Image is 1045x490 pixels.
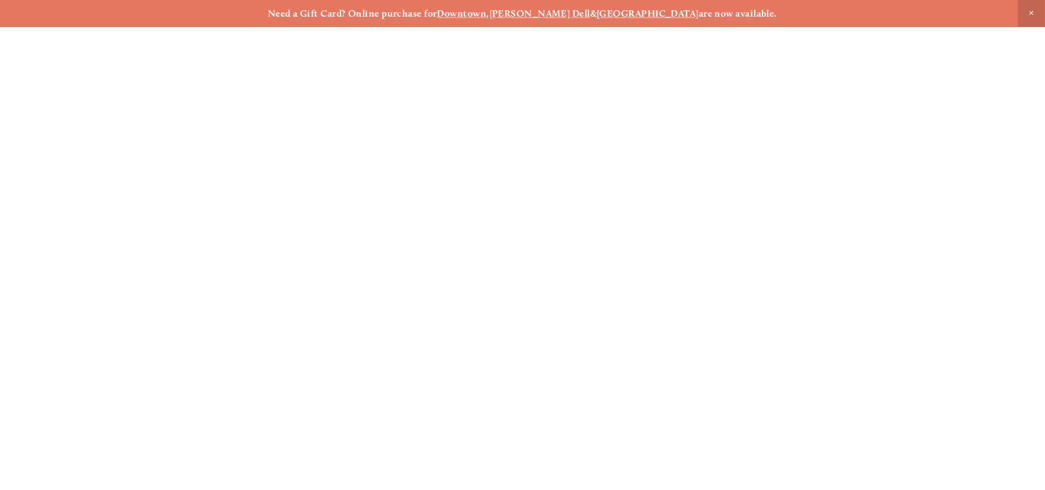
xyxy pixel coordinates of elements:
[590,8,597,19] strong: &
[489,8,590,19] a: [PERSON_NAME] Dell
[699,8,777,19] strong: are now available.
[597,8,699,19] a: [GEOGRAPHIC_DATA]
[268,8,437,19] strong: Need a Gift Card? Online purchase for
[437,8,487,19] a: Downtown
[486,8,489,19] strong: ,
